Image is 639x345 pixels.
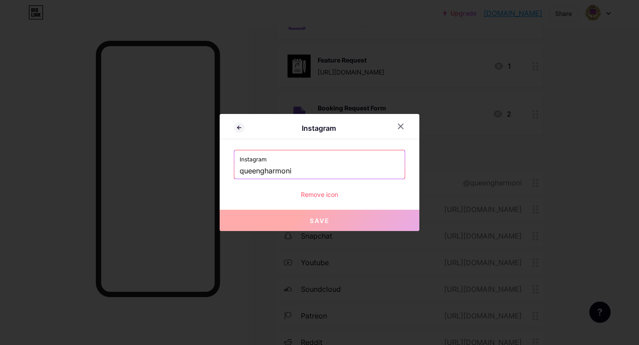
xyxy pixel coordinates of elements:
input: Instagram username [240,164,399,179]
button: Save [220,210,419,231]
div: Remove icon [234,190,405,199]
label: Instagram [240,150,399,164]
div: Instagram [245,123,393,133]
span: Save [310,217,330,224]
